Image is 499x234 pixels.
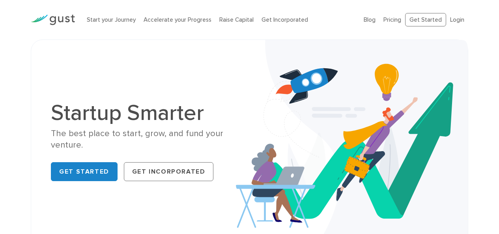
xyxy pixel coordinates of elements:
a: Raise Capital [219,16,254,23]
a: Pricing [383,16,401,23]
a: Blog [364,16,376,23]
div: The best place to start, grow, and fund your venture. [51,128,243,151]
h1: Startup Smarter [51,102,243,124]
a: Get Started [51,162,118,181]
a: Login [450,16,464,23]
img: Gust Logo [31,15,75,25]
a: Get Incorporated [262,16,308,23]
a: Start your Journey [87,16,136,23]
a: Get Started [405,13,446,27]
a: Get Incorporated [124,162,214,181]
a: Accelerate your Progress [144,16,211,23]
